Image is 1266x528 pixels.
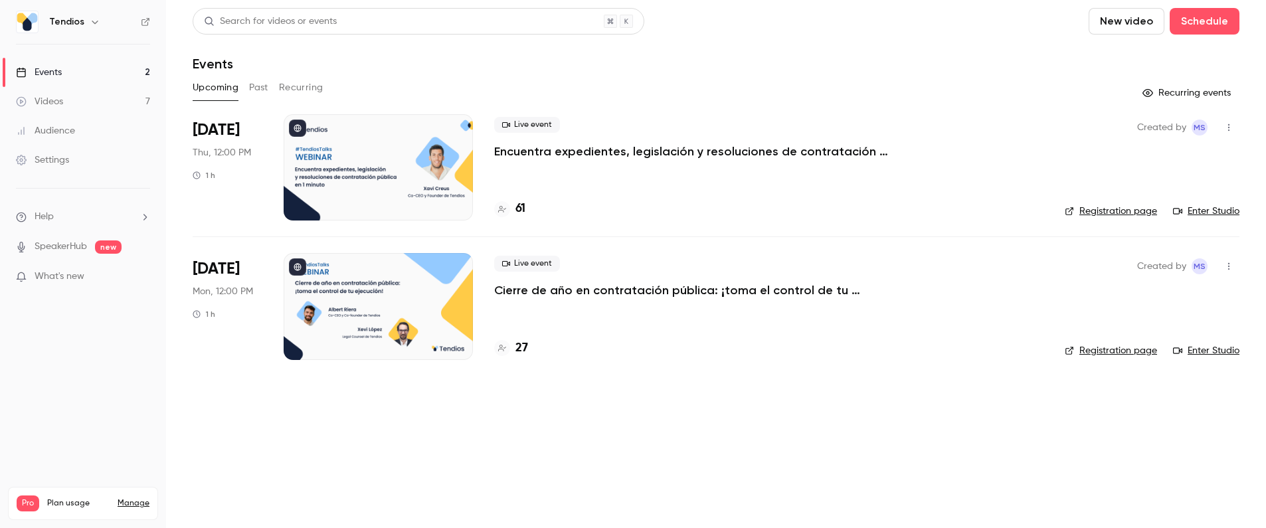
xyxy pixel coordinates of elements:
span: Created by [1137,120,1186,135]
button: Recurring events [1136,82,1239,104]
div: 1 h [193,170,215,181]
h1: Events [193,56,233,72]
div: Audience [16,124,75,137]
a: Registration page [1065,344,1157,357]
a: Cierre de año en contratación pública: ¡toma el control de tu ejecución! [494,282,893,298]
a: 27 [494,339,528,357]
div: Events [16,66,62,79]
button: Past [249,77,268,98]
button: Upcoming [193,77,238,98]
button: Schedule [1170,8,1239,35]
span: Thu, 12:00 PM [193,146,251,159]
a: Registration page [1065,205,1157,218]
span: MS [1194,120,1206,135]
span: Plan usage [47,498,110,509]
li: help-dropdown-opener [16,210,150,224]
a: SpeakerHub [35,240,87,254]
h4: 27 [515,339,528,357]
span: Live event [494,117,560,133]
a: Manage [118,498,149,509]
span: Maria Serra [1192,258,1208,274]
span: Maria Serra [1192,120,1208,135]
div: Settings [16,153,69,167]
span: Help [35,210,54,224]
a: Enter Studio [1173,344,1239,357]
button: Recurring [279,77,323,98]
img: Tendios [17,11,38,33]
h4: 61 [515,200,525,218]
div: Oct 20 Mon, 12:00 PM (Europe/Madrid) [193,253,262,359]
span: Pro [17,495,39,511]
span: Mon, 12:00 PM [193,285,253,298]
a: 61 [494,200,525,218]
span: What's new [35,270,84,284]
iframe: Noticeable Trigger [134,271,150,283]
span: MS [1194,258,1206,274]
h6: Tendios [49,15,84,29]
span: [DATE] [193,120,240,141]
div: Oct 9 Thu, 12:00 PM (Europe/Madrid) [193,114,262,220]
div: Videos [16,95,63,108]
div: Search for videos or events [204,15,337,29]
a: Enter Studio [1173,205,1239,218]
div: 1 h [193,309,215,319]
button: New video [1089,8,1164,35]
span: [DATE] [193,258,240,280]
span: Created by [1137,258,1186,274]
span: Live event [494,256,560,272]
span: new [95,240,122,254]
a: Encuentra expedientes, legislación y resoluciones de contratación pública en 1 minuto [494,143,893,159]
